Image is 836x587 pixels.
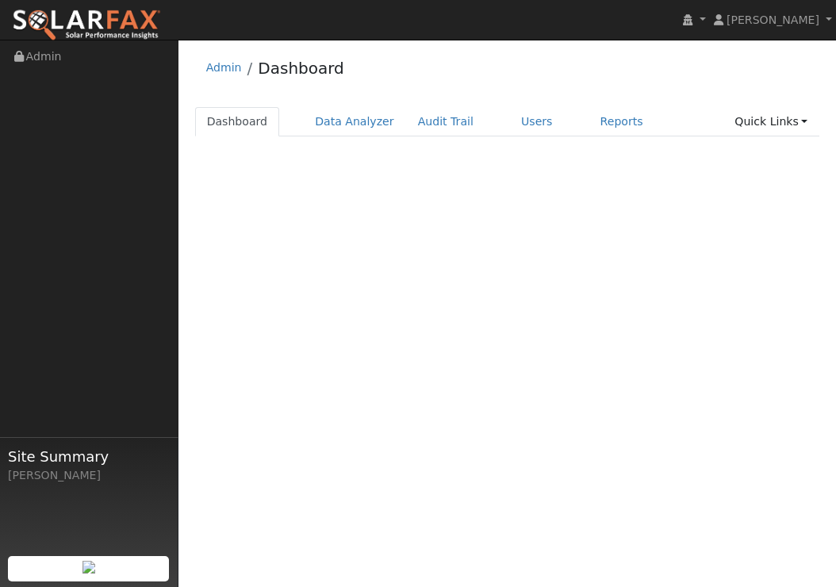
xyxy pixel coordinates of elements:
[723,107,819,136] a: Quick Links
[258,59,344,78] a: Dashboard
[12,9,161,42] img: SolarFax
[8,467,170,484] div: [PERSON_NAME]
[406,107,485,136] a: Audit Trail
[206,61,242,74] a: Admin
[727,13,819,26] span: [PERSON_NAME]
[8,446,170,467] span: Site Summary
[509,107,565,136] a: Users
[82,561,95,574] img: retrieve
[589,107,655,136] a: Reports
[303,107,406,136] a: Data Analyzer
[195,107,280,136] a: Dashboard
